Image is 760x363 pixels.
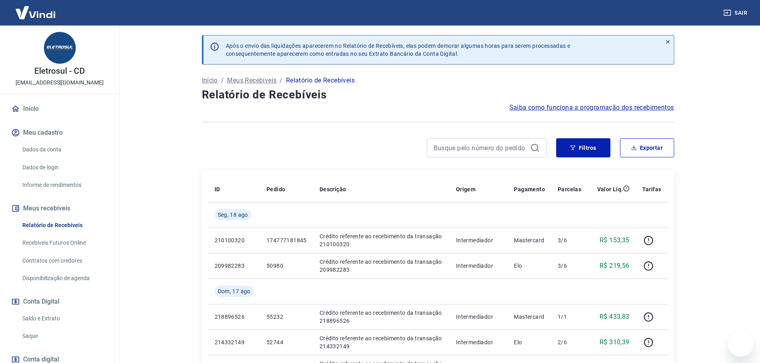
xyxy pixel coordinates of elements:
h4: Relatório de Recebíveis [202,87,674,103]
p: [EMAIL_ADDRESS][DOMAIN_NAME] [16,78,104,87]
a: Disponibilização de agenda [19,270,110,286]
a: Meus Recebíveis [227,76,276,85]
p: Intermediador [456,262,501,270]
p: Eletrosul - CD [34,67,85,75]
button: Meu cadastro [10,124,110,141]
p: 1/1 [558,313,581,321]
p: Crédito referente ao recebimento da transação 209982283 [320,258,443,274]
a: Saque [19,328,110,344]
a: Informe de rendimentos [19,177,110,193]
p: R$ 153,35 [600,235,630,245]
img: bfaea956-2ddf-41fe-bf56-92e818b71c04.jpeg [44,32,76,64]
p: Elo [514,338,545,346]
a: Contratos com credores [19,253,110,269]
p: Tarifas [642,185,661,193]
p: 55232 [266,313,307,321]
button: Filtros [556,138,610,157]
p: R$ 219,56 [600,261,630,271]
a: Dados de login [19,159,110,176]
p: Descrição [320,185,346,193]
button: Meus recebíveis [10,200,110,217]
p: 2/6 [558,338,581,346]
a: Saldo e Extrato [19,310,110,327]
p: Intermediador [456,313,501,321]
a: Relatório de Recebíveis [19,217,110,233]
p: 214332149 [215,338,254,346]
p: Após o envio das liquidações aparecerem no Relatório de Recebíveis, elas podem demorar algumas ho... [226,42,570,58]
p: Mastercard [514,313,545,321]
img: Vindi [10,0,61,25]
p: Pedido [266,185,285,193]
p: 210100320 [215,236,254,244]
p: R$ 310,39 [600,337,630,347]
p: / [221,76,224,85]
p: Mastercard [514,236,545,244]
a: Início [202,76,218,85]
button: Exportar [620,138,674,157]
a: Início [10,100,110,118]
p: 218896526 [215,313,254,321]
p: Relatório de Recebíveis [286,76,355,85]
a: Recebíveis Futuros Online [19,235,110,251]
p: / [280,76,282,85]
p: 3/6 [558,236,581,244]
input: Busque pelo número do pedido [434,142,527,154]
p: R$ 433,83 [600,312,630,322]
a: Saiba como funciona a programação dos recebimentos [509,103,674,112]
p: Origem [456,185,476,193]
p: Valor Líq. [597,185,623,193]
p: Crédito referente ao recebimento da transação 214332149 [320,334,443,350]
p: 3/6 [558,262,581,270]
p: Intermediador [456,338,501,346]
p: 52744 [266,338,307,346]
p: 50980 [266,262,307,270]
p: ID [215,185,220,193]
p: Pagamento [514,185,545,193]
p: Elo [514,262,545,270]
button: Conta Digital [10,293,110,310]
p: Crédito referente ao recebimento da transação 210100320 [320,232,443,248]
a: Dados da conta [19,141,110,158]
p: Crédito referente ao recebimento da transação 218896526 [320,309,443,325]
span: Dom, 17 ago [218,287,251,295]
p: Intermediador [456,236,501,244]
p: 209982283 [215,262,254,270]
p: 174777181845 [266,236,307,244]
p: Parcelas [558,185,581,193]
iframe: Botão para abrir a janela de mensagens [728,331,754,357]
button: Sair [722,6,750,20]
span: Seg, 18 ago [218,211,248,219]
